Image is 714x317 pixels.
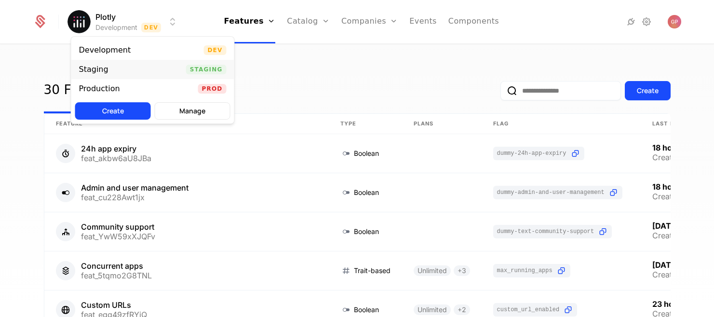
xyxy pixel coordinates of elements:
div: Production [79,85,120,93]
button: Create [75,102,151,120]
div: Development [79,46,131,54]
div: Select environment [71,36,235,124]
div: Staging [79,66,108,73]
span: Staging [186,65,227,74]
button: Manage [155,102,230,120]
span: Prod [198,84,227,94]
span: Dev [203,45,226,55]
